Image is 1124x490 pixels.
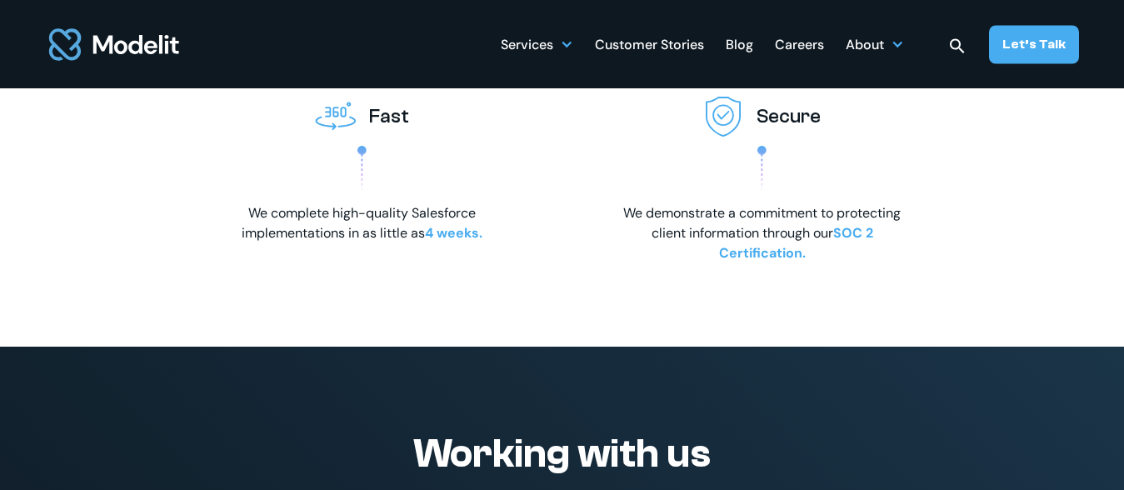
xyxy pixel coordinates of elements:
[775,27,824,60] a: Careers
[501,30,553,62] div: Services
[726,27,753,60] a: Blog
[595,30,704,62] div: Customer Stories
[989,25,1079,63] a: Let’s Talk
[757,103,821,129] h3: Secure
[1002,35,1066,53] div: Let’s Talk
[775,30,824,62] div: Careers
[501,27,573,60] div: Services
[315,97,356,137] img: Swift
[595,27,704,60] a: Customer Stories
[703,97,743,137] img: Secure
[726,30,753,62] div: Blog
[46,18,182,70] img: modelit logo
[425,224,482,242] span: 4 weeks.
[612,203,912,263] p: We demonstrate a commitment to protecting client information through our
[369,103,409,129] h3: Fast
[846,30,884,62] div: About
[212,203,512,243] p: We complete high-quality Salesforce implementations in as little as
[846,27,904,60] div: About
[46,430,1079,478] h2: Working with us
[46,18,182,70] a: home
[719,224,873,262] span: SOC 2 Certification.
